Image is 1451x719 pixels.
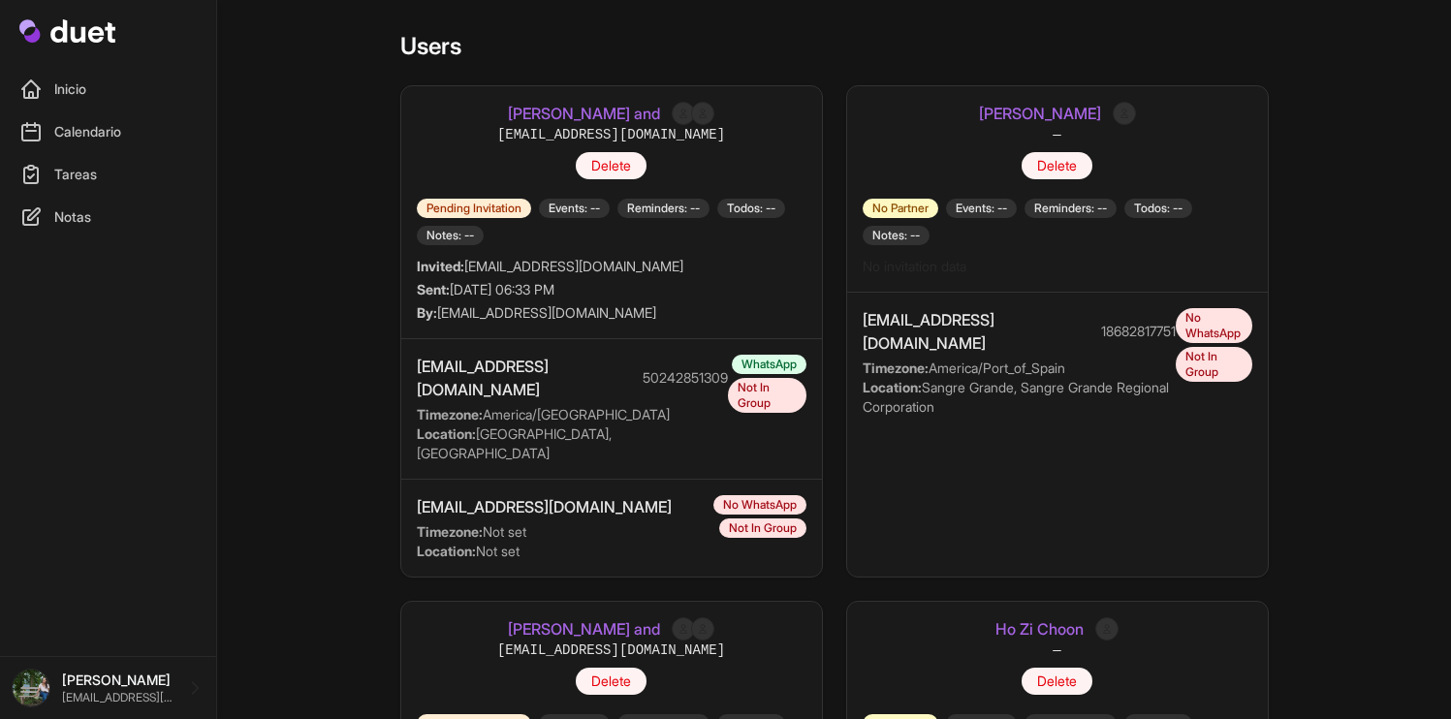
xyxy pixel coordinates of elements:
span: Todos: -- [1124,199,1192,218]
strong: By: [417,304,437,321]
span: Notes: -- [417,226,484,245]
div: 18682817751 [1101,322,1176,341]
p: [EMAIL_ADDRESS][DOMAIN_NAME] [62,690,173,705]
a: Inicio [12,70,205,109]
span: Reminders: -- [1025,199,1117,218]
a: [PERSON_NAME] and [508,617,660,641]
div: 50242851309 [643,368,728,388]
div: [EMAIL_ADDRESS][DOMAIN_NAME] [497,125,725,144]
img: DSC08576_Original.jpeg [12,669,50,707]
p: [PERSON_NAME] [62,671,173,690]
strong: Location: [417,425,476,442]
span: Not In Group [719,518,806,538]
strong: Timezone: [417,523,483,540]
div: [EMAIL_ADDRESS][DOMAIN_NAME] [863,308,1093,355]
span: Pending Invitation [417,199,531,218]
span: No WhatsApp [713,495,806,515]
span: No Partner [863,199,938,218]
button: Delete [576,152,647,179]
span: Events: -- [946,199,1017,218]
div: America/Port_of_Spain [863,359,1176,378]
span: Events: -- [539,199,610,218]
div: [EMAIL_ADDRESS][DOMAIN_NAME] [497,641,725,660]
button: Delete [576,668,647,695]
a: [PERSON_NAME] [979,102,1101,125]
a: Calendario [12,112,205,151]
span: Todos: -- [717,199,785,218]
div: — [1022,125,1092,144]
span: WhatsApp [732,355,806,374]
strong: Location: [863,379,922,395]
h1: Users [400,31,1269,62]
div: No invitation data [863,257,1252,276]
span: Notes: -- [863,226,930,245]
div: [EMAIL_ADDRESS][DOMAIN_NAME] [417,257,806,276]
div: [GEOGRAPHIC_DATA], [GEOGRAPHIC_DATA] [417,424,728,463]
span: Not In Group [728,378,806,413]
span: Reminders: -- [617,199,710,218]
strong: Invited: [417,258,464,274]
span: No WhatsApp [1176,308,1252,343]
div: [DATE] 06:33 PM [417,280,806,299]
a: [PERSON_NAME] [EMAIL_ADDRESS][DOMAIN_NAME] [12,669,205,707]
div: — [1022,641,1092,660]
strong: Sent: [417,281,450,297]
div: [EMAIL_ADDRESS][DOMAIN_NAME] [417,495,672,518]
span: Not In Group [1176,347,1252,382]
a: [PERSON_NAME] and [508,102,660,125]
strong: Timezone: [863,359,929,376]
div: [EMAIL_ADDRESS][DOMAIN_NAME] [417,355,635,401]
div: America/[GEOGRAPHIC_DATA] [417,405,728,424]
div: Sangre Grande, Sangre Grande Regional Corporation [863,378,1176,417]
div: [EMAIL_ADDRESS][DOMAIN_NAME] [417,303,806,323]
button: Delete [1022,152,1092,179]
a: Notas [12,198,205,236]
a: Ho Zi Choon [995,617,1084,641]
div: Not set [417,522,679,542]
a: Tareas [12,155,205,194]
div: Not set [417,542,679,561]
strong: Location: [417,543,476,559]
strong: Timezone: [417,406,483,422]
button: Delete [1022,668,1092,695]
